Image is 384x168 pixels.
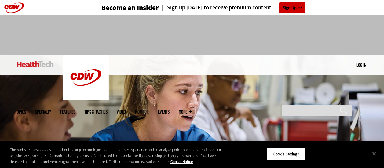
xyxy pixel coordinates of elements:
[15,110,26,114] span: Topics
[81,21,303,49] iframe: advertisement
[279,2,305,13] a: Sign Up
[356,62,366,68] div: User menu
[10,147,230,165] div: This website uses cookies and other tracking technologies to enhance user experience and to analy...
[63,95,109,102] a: CDW
[63,55,109,100] img: Home
[159,5,273,11] a: Sign up [DATE] to receive premium content!
[368,147,381,160] button: Close
[135,110,149,114] a: MonITor
[101,4,159,11] h3: Become an Insider
[158,110,170,114] a: Events
[60,110,75,114] a: Features
[35,110,51,114] span: Specialty
[84,110,108,114] a: Tips & Tactics
[356,62,366,68] a: Log in
[79,4,159,11] a: Become an Insider
[170,159,193,164] a: More information about your privacy
[179,110,192,114] span: More
[17,61,54,67] img: Home
[117,110,126,114] a: Video
[267,147,305,160] button: Cookie Settings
